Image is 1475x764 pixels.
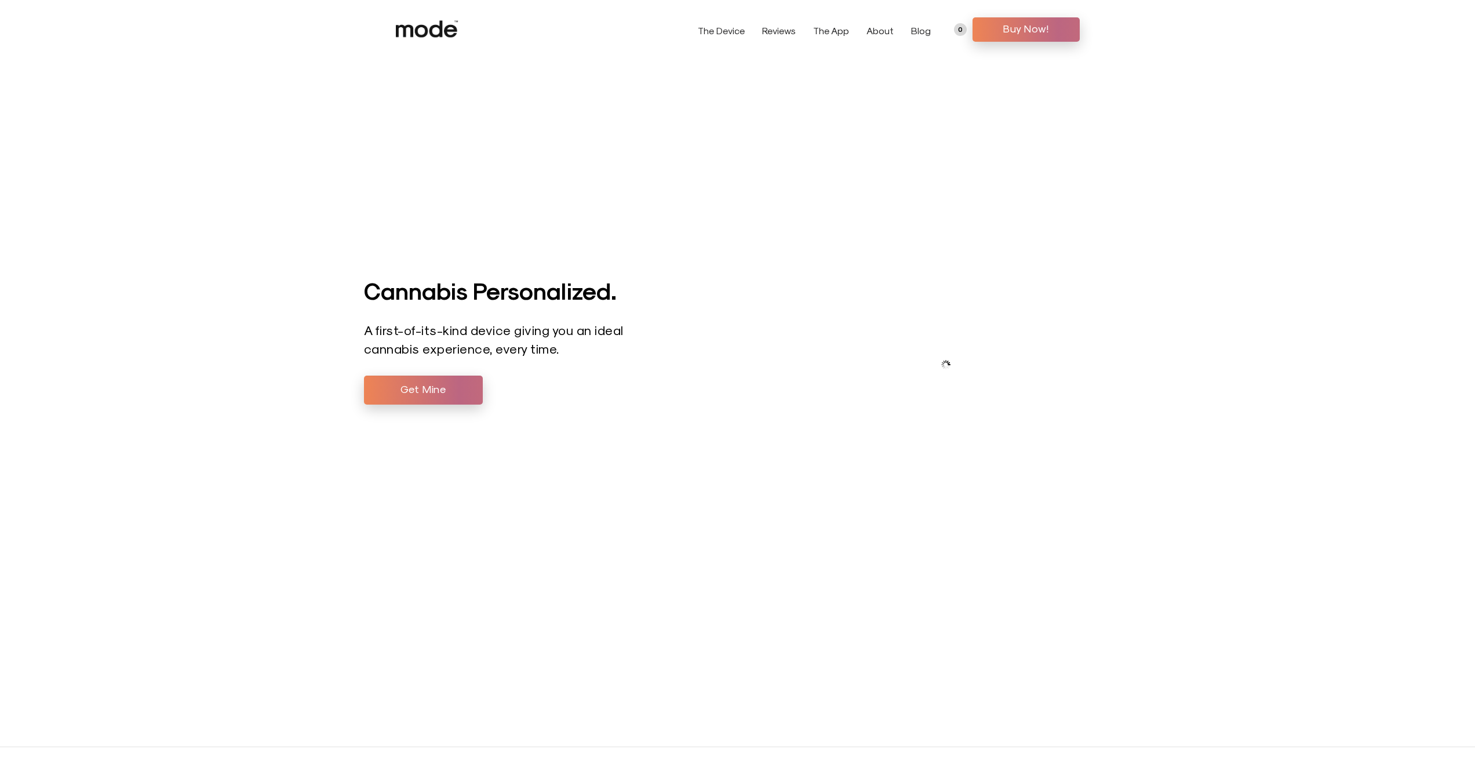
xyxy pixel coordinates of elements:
a: Get Mine [364,376,483,405]
a: About [866,25,894,36]
a: The App [813,25,849,36]
span: Buy Now! [981,20,1071,37]
a: Buy Now! [973,17,1080,42]
a: 0 [954,23,967,36]
a: Reviews [762,25,796,36]
span: Get Mine [373,380,474,398]
a: The Device [698,25,745,36]
p: A first-of-its-kind device giving you an ideal cannabis experience, every time. [364,321,628,358]
h1: Cannabis Personalized. [364,276,726,304]
a: Blog [911,25,931,36]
